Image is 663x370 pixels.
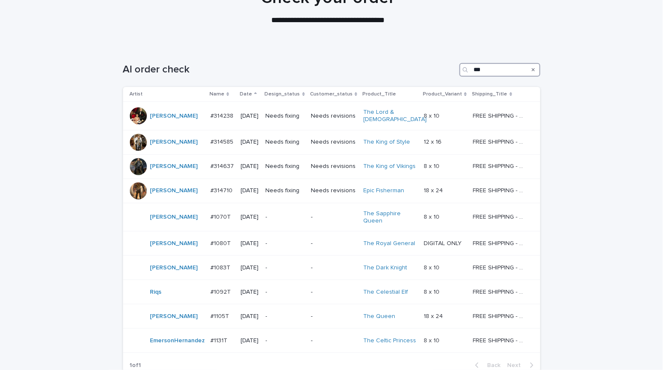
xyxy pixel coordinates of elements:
tr: [PERSON_NAME] #314710#314710 [DATE]Needs fixingNeeds revisionsEpic Fisherman 18 x 2418 x 24 FREE ... [123,179,540,203]
a: EmersonHernandez [150,337,205,344]
p: - [311,337,357,344]
a: [PERSON_NAME] [150,113,198,120]
p: 8 x 10 [424,212,441,221]
p: [DATE] [241,264,258,272]
p: - [311,313,357,320]
p: Needs revisions [311,139,357,146]
tr: [PERSON_NAME] #1083T#1083T [DATE]--The Dark Knight 8 x 108 x 10 FREE SHIPPING - preview in 1-2 bu... [123,256,540,280]
input: Search [459,63,540,77]
p: - [266,214,304,221]
p: Needs revisions [311,163,357,170]
p: FREE SHIPPING - preview in 1-2 business days, after your approval delivery will take 5-10 b.d. [473,335,528,344]
p: FREE SHIPPING - preview in 1-2 business days, after your approval delivery will take 5-10 b.d. [473,185,528,194]
p: [DATE] [241,187,258,194]
p: [DATE] [241,240,258,247]
p: 8 x 10 [424,287,441,296]
tr: EmersonHernandez #1131T#1131T [DATE]--The Celtic Princess 8 x 108 x 10 FREE SHIPPING - preview in... [123,329,540,353]
p: Needs revisions [311,113,357,120]
p: #314585 [210,137,235,146]
a: The Celtic Princess [364,337,416,344]
p: 8 x 10 [424,263,441,272]
p: Product_Title [363,90,396,99]
p: 8 x 10 [424,335,441,344]
p: Needs fixing [266,113,304,120]
p: FREE SHIPPING - preview in 1-2 business days, after your approval delivery will take 5-10 b.d. [473,137,528,146]
a: [PERSON_NAME] [150,139,198,146]
tr: [PERSON_NAME] #314238#314238 [DATE]Needs fixingNeeds revisionsThe Lord & [DEMOGRAPHIC_DATA] 8 x 1... [123,102,540,130]
p: - [266,240,304,247]
a: [PERSON_NAME] [150,313,198,320]
tr: [PERSON_NAME] #1080T#1080T [DATE]--The Royal General DIGITAL ONLYDIGITAL ONLY FREE SHIPPING - pre... [123,231,540,256]
p: Artist [130,90,143,99]
a: The Sapphire Queen [364,210,417,225]
p: Needs fixing [266,163,304,170]
p: #1105T [210,311,231,320]
tr: Riqs #1092T#1092T [DATE]--The Celestial Elf 8 x 108 x 10 FREE SHIPPING - preview in 1-2 business ... [123,280,540,304]
p: [DATE] [241,313,258,320]
button: Back [468,361,504,369]
a: [PERSON_NAME] [150,240,198,247]
p: FREE SHIPPING - preview in 1-2 business days, after your approval delivery will take 5-10 b.d. [473,263,528,272]
p: - [266,264,304,272]
p: Customer_status [310,90,353,99]
p: [DATE] [241,139,258,146]
a: The King of Style [364,139,410,146]
a: [PERSON_NAME] [150,214,198,221]
p: FREE SHIPPING - preview in 1-2 business days, after your approval delivery will take 5-10 b.d. [473,311,528,320]
p: [DATE] [241,337,258,344]
p: Product_Variant [423,90,462,99]
p: 18 x 24 [424,311,445,320]
p: #1070T [210,212,232,221]
tr: [PERSON_NAME] #1105T#1105T [DATE]--The Queen 18 x 2418 x 24 FREE SHIPPING - preview in 1-2 busine... [123,304,540,329]
p: Needs fixing [266,139,304,146]
p: FREE SHIPPING - preview in 1-2 business days, after your approval delivery will take 5-10 b.d. [473,212,528,221]
p: - [266,289,304,296]
p: - [311,240,357,247]
p: Name [210,90,224,99]
p: [DATE] [241,214,258,221]
p: - [266,337,304,344]
tr: [PERSON_NAME] #314585#314585 [DATE]Needs fixingNeeds revisionsThe King of Style 12 x 1612 x 16 FR... [123,130,540,154]
p: - [311,214,357,221]
p: Shipping_Title [472,90,508,99]
p: 12 x 16 [424,137,443,146]
a: [PERSON_NAME] [150,163,198,170]
p: - [266,313,304,320]
p: #314710 [210,185,234,194]
a: The Lord & [DEMOGRAPHIC_DATA] [364,109,427,123]
a: [PERSON_NAME] [150,264,198,272]
p: - [311,264,357,272]
p: FREE SHIPPING - preview in 1-2 business days, after your approval delivery will take 5-10 b.d. [473,111,528,120]
span: Back [482,362,501,368]
p: Date [240,90,252,99]
p: DIGITAL ONLY [424,238,463,247]
p: #314238 [210,111,235,120]
a: The Royal General [364,240,416,247]
p: [DATE] [241,289,258,296]
p: #1131T [210,335,229,344]
p: 8 x 10 [424,161,441,170]
p: 8 x 10 [424,111,441,120]
a: [PERSON_NAME] [150,187,198,194]
a: Riqs [150,289,162,296]
a: The Celestial Elf [364,289,408,296]
p: [DATE] [241,113,258,120]
p: FREE SHIPPING - preview in 1-2 business days, after your approval delivery will take 5-10 b.d. [473,238,528,247]
a: The Queen [364,313,396,320]
h1: AI order check [123,64,456,76]
p: FREE SHIPPING - preview in 1-2 business days, after your approval delivery will take 5-10 b.d. [473,287,528,296]
p: #1092T [210,287,232,296]
a: The King of Vikings [364,163,416,170]
tr: [PERSON_NAME] #314637#314637 [DATE]Needs fixingNeeds revisionsThe King of Vikings 8 x 108 x 10 FR... [123,154,540,179]
button: Next [504,361,540,369]
a: Epic Fisherman [364,187,405,194]
p: Needs fixing [266,187,304,194]
a: The Dark Knight [364,264,408,272]
p: #1080T [210,238,232,247]
p: Design_status [265,90,300,99]
p: 18 x 24 [424,185,445,194]
p: Needs revisions [311,187,357,194]
p: #314637 [210,161,235,170]
p: [DATE] [241,163,258,170]
tr: [PERSON_NAME] #1070T#1070T [DATE]--The Sapphire Queen 8 x 108 x 10 FREE SHIPPING - preview in 1-2... [123,203,540,231]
